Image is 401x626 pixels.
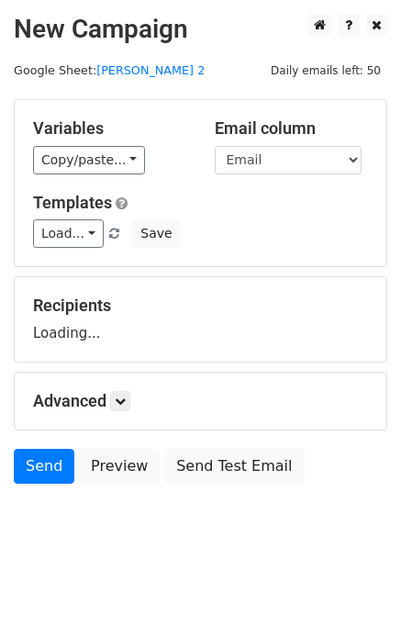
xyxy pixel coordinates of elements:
a: Send Test Email [164,449,304,484]
h5: Advanced [33,391,368,411]
button: Save [132,219,180,248]
a: Preview [79,449,160,484]
h5: Email column [215,118,369,139]
h5: Recipients [33,296,368,316]
span: Daily emails left: 50 [264,61,387,81]
a: Copy/paste... [33,146,145,174]
h5: Variables [33,118,187,139]
a: Send [14,449,74,484]
h2: New Campaign [14,14,387,45]
a: [PERSON_NAME] 2 [96,63,205,77]
small: Google Sheet: [14,63,205,77]
a: Templates [33,193,112,212]
a: Daily emails left: 50 [264,63,387,77]
div: Loading... [33,296,368,343]
a: Load... [33,219,104,248]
